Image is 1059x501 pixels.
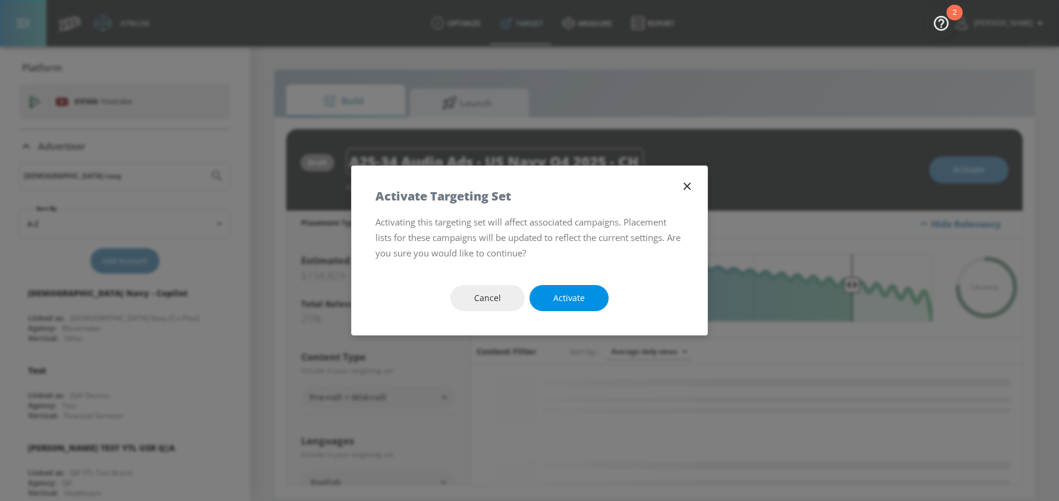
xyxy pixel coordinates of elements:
span: Activate [553,291,585,306]
h5: Activate Targeting Set [375,190,511,202]
button: Open Resource Center, 2 new notifications [925,6,958,39]
button: Activate [529,285,609,312]
div: 2 [953,12,957,28]
span: Cancel [474,291,501,306]
p: Activating this targeting set will affect associated campaigns. Placement lists for these campaig... [375,214,684,261]
button: Cancel [450,285,525,312]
